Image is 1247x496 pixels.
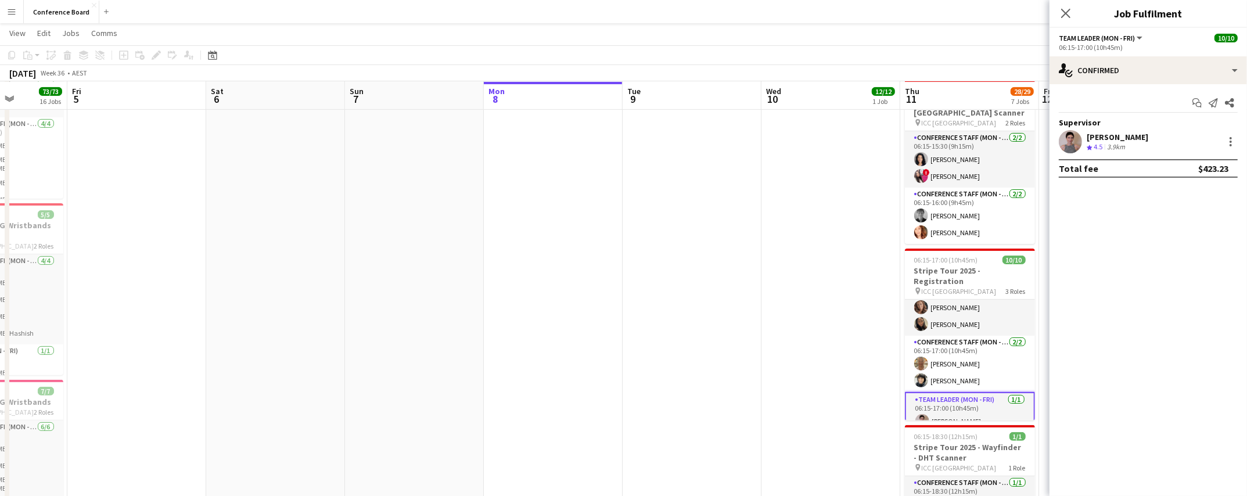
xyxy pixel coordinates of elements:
[70,92,81,106] span: 5
[34,408,54,416] span: 2 Roles
[39,97,62,106] div: 16 Jobs
[905,86,919,96] span: Thu
[905,131,1035,188] app-card-role: Conference Staff (Mon - Fri)2/206:15-15:30 (9h15m)[PERSON_NAME]![PERSON_NAME]
[905,442,1035,463] h3: Stripe Tour 2025 - Wayfinder - DHT Scanner
[72,69,87,77] div: AEST
[38,210,54,219] span: 5/5
[24,1,99,23] button: Conference Board
[905,188,1035,244] app-card-role: Conference Staff (Mon - Fri)2/206:15-16:00 (9h45m)[PERSON_NAME][PERSON_NAME]
[905,80,1035,244] app-job-card: 06:15-16:00 (9h45m)4/4Stripe Tour 2025 - [GEOGRAPHIC_DATA] Scanner ICC [GEOGRAPHIC_DATA]2 RolesCo...
[1094,142,1102,151] span: 4.5
[914,256,978,264] span: 06:15-17:00 (10h45m)
[1042,92,1053,106] span: 12
[1059,163,1098,174] div: Total fee
[37,28,51,38] span: Edit
[33,26,55,41] a: Edit
[34,242,54,250] span: 2 Roles
[1105,142,1127,152] div: 3.9km
[1009,463,1026,472] span: 1 Role
[1006,287,1026,296] span: 3 Roles
[39,87,62,96] span: 73/73
[1009,432,1026,441] span: 1/1
[72,86,81,96] span: Fri
[488,86,505,96] span: Mon
[1059,43,1238,52] div: 06:15-17:00 (10h45m)
[905,392,1035,434] app-card-role: Team Leader (Mon - Fri)1/106:15-17:00 (10h45m)[PERSON_NAME]
[1044,86,1053,96] span: Fri
[350,86,364,96] span: Sun
[905,265,1035,286] h3: Stripe Tour 2025 - Registration
[1006,118,1026,127] span: 2 Roles
[87,26,122,41] a: Comms
[1050,117,1247,128] div: Supervisor
[5,26,30,41] a: View
[922,118,997,127] span: ICC [GEOGRAPHIC_DATA]
[1050,6,1247,21] h3: Job Fulfilment
[626,92,641,106] span: 9
[38,387,54,396] span: 7/7
[1059,34,1144,42] button: Team Leader (Mon - Fri)
[1011,87,1034,96] span: 28/29
[1087,132,1148,142] div: [PERSON_NAME]
[9,28,26,38] span: View
[209,92,224,106] span: 6
[922,287,997,296] span: ICC [GEOGRAPHIC_DATA]
[9,67,36,79] div: [DATE]
[905,249,1035,420] app-job-card: 06:15-17:00 (10h45m)10/10Stripe Tour 2025 - Registration ICC [GEOGRAPHIC_DATA]3 Roles![PERSON_NAM...
[764,92,781,106] span: 10
[1050,56,1247,84] div: Confirmed
[58,26,84,41] a: Jobs
[1198,163,1228,174] div: $423.23
[487,92,505,106] span: 8
[914,432,978,441] span: 06:15-18:30 (12h15m)
[905,336,1035,392] app-card-role: Conference Staff (Mon - Fri)2/206:15-17:00 (10h45m)[PERSON_NAME][PERSON_NAME]
[1002,256,1026,264] span: 10/10
[91,28,117,38] span: Comms
[1214,34,1238,42] span: 10/10
[923,169,930,176] span: !
[903,92,919,106] span: 11
[1059,34,1135,42] span: Team Leader (Mon - Fri)
[766,86,781,96] span: Wed
[38,69,67,77] span: Week 36
[62,28,80,38] span: Jobs
[922,463,997,472] span: ICC [GEOGRAPHIC_DATA]
[872,87,895,96] span: 12/12
[211,86,224,96] span: Sat
[627,86,641,96] span: Tue
[348,92,364,106] span: 7
[1011,97,1033,106] div: 7 Jobs
[872,97,894,106] div: 1 Job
